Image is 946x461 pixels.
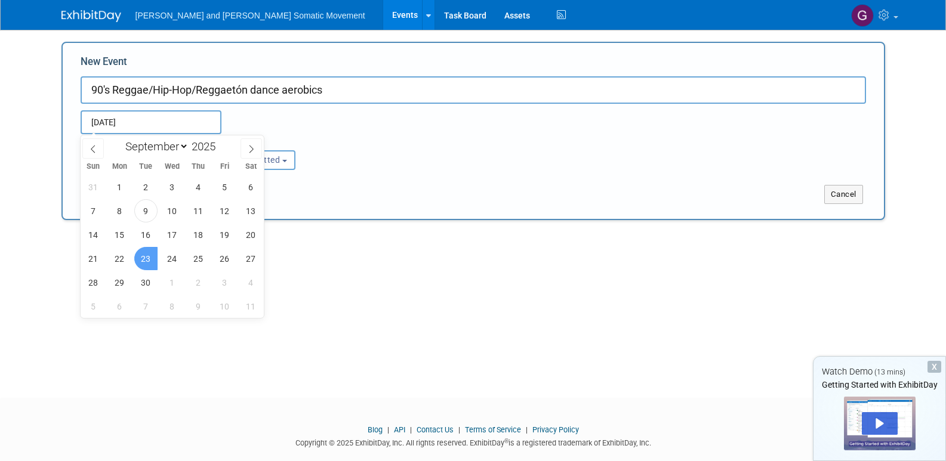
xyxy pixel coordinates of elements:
[211,163,238,171] span: Fri
[161,223,184,246] span: September 17, 2025
[134,175,158,199] span: September 2, 2025
[213,271,236,294] span: October 3, 2025
[82,295,105,318] span: October 5, 2025
[134,271,158,294] span: September 30, 2025
[465,425,521,434] a: Terms of Service
[874,368,905,376] span: (13 mins)
[851,4,874,27] img: Grace Aguilar
[187,199,210,222] span: September 11, 2025
[161,199,184,222] span: September 10, 2025
[81,134,196,150] div: Attendance / Format:
[187,175,210,199] span: September 4, 2025
[239,199,263,222] span: September 13, 2025
[120,139,189,154] select: Month
[417,425,454,434] a: Contact Us
[108,175,131,199] span: September 1, 2025
[213,247,236,270] span: September 26, 2025
[239,175,263,199] span: September 6, 2025
[106,163,132,171] span: Mon
[504,438,509,444] sup: ®
[82,175,105,199] span: August 31, 2025
[159,163,185,171] span: Wed
[81,110,221,134] input: Start Date - End Date
[134,199,158,222] span: September 9, 2025
[239,271,263,294] span: October 4, 2025
[187,247,210,270] span: September 25, 2025
[108,199,131,222] span: September 8, 2025
[824,185,863,204] button: Cancel
[213,175,236,199] span: September 5, 2025
[927,361,941,373] div: Dismiss
[82,271,105,294] span: September 28, 2025
[814,379,945,391] div: Getting Started with ExhibitDay
[187,223,210,246] span: September 18, 2025
[213,199,236,222] span: September 12, 2025
[161,247,184,270] span: September 24, 2025
[81,76,866,104] input: Name of Trade Show / Conference
[134,247,158,270] span: September 23, 2025
[185,163,211,171] span: Thu
[134,223,158,246] span: September 16, 2025
[108,295,131,318] span: October 6, 2025
[238,163,264,171] span: Sat
[161,295,184,318] span: October 8, 2025
[814,366,945,378] div: Watch Demo
[108,247,131,270] span: September 22, 2025
[108,271,131,294] span: September 29, 2025
[82,223,105,246] span: September 14, 2025
[108,223,131,246] span: September 15, 2025
[213,223,236,246] span: September 19, 2025
[61,10,121,22] img: ExhibitDay
[189,140,224,153] input: Year
[134,295,158,318] span: October 7, 2025
[161,271,184,294] span: October 1, 2025
[239,295,263,318] span: October 11, 2025
[214,134,330,150] div: Participation:
[239,247,263,270] span: September 27, 2025
[384,425,392,434] span: |
[81,163,107,171] span: Sun
[394,425,405,434] a: API
[523,425,531,434] span: |
[135,11,365,20] span: [PERSON_NAME] and [PERSON_NAME] Somatic Movement
[187,295,210,318] span: October 9, 2025
[368,425,383,434] a: Blog
[532,425,579,434] a: Privacy Policy
[161,175,184,199] span: September 3, 2025
[213,295,236,318] span: October 10, 2025
[455,425,463,434] span: |
[132,163,159,171] span: Tue
[82,247,105,270] span: September 21, 2025
[187,271,210,294] span: October 2, 2025
[239,223,263,246] span: September 20, 2025
[407,425,415,434] span: |
[81,55,127,73] label: New Event
[82,199,105,222] span: September 7, 2025
[862,412,898,435] div: Play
